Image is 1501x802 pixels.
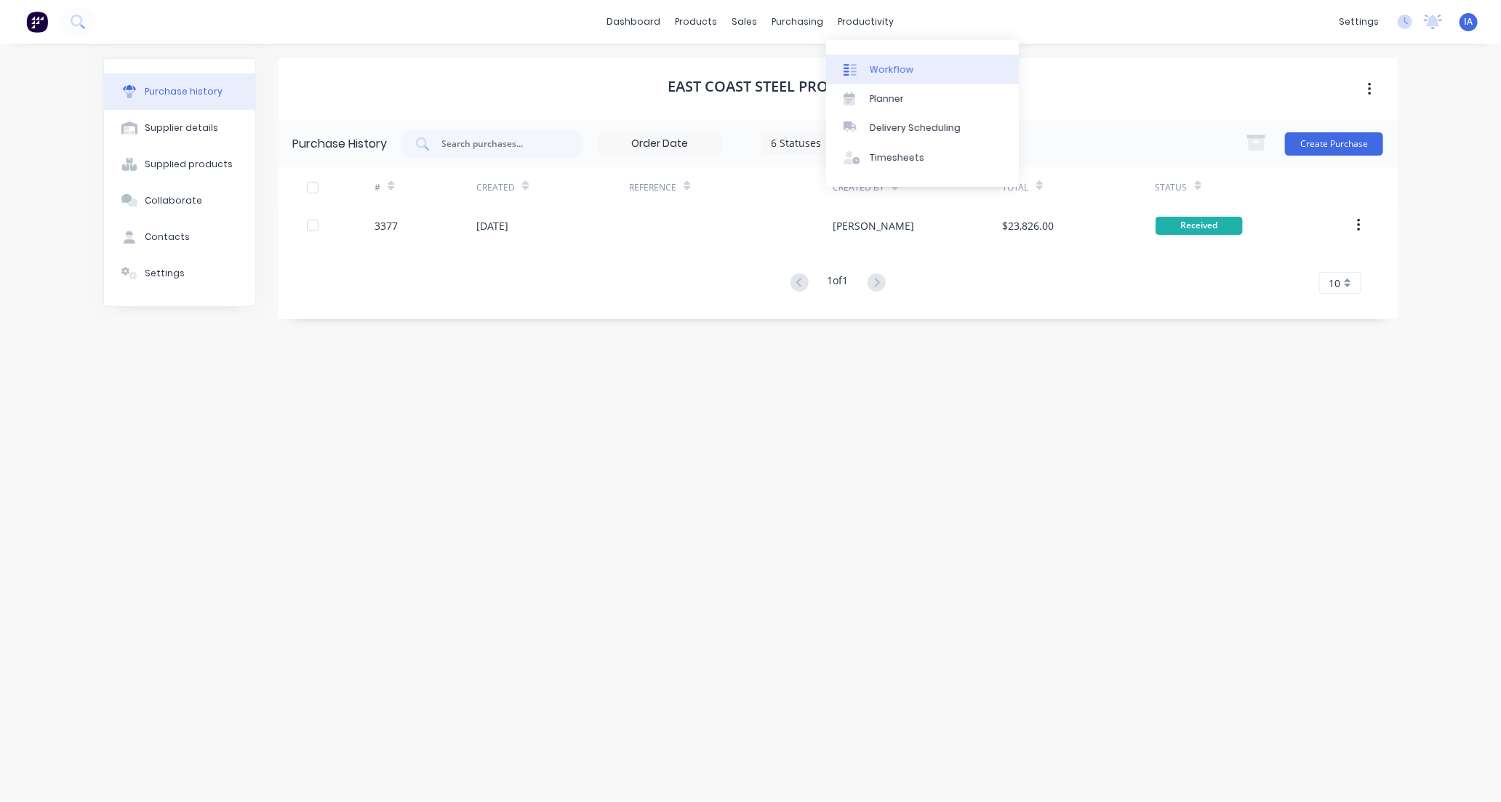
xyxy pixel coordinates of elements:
div: products [668,11,725,33]
div: Supplied products [145,158,233,171]
button: Supplier details [104,110,255,146]
div: 3377 [375,218,398,233]
div: Purchase history [145,85,223,98]
div: Supplier details [145,121,218,135]
div: Received [1156,217,1243,235]
div: Purchase History [292,135,387,153]
span: IA [1465,15,1473,28]
div: Settings [145,267,185,280]
div: [DATE] [476,218,508,233]
div: purchasing [765,11,831,33]
button: Purchase history [104,73,255,110]
div: Planner [870,92,904,105]
a: Timesheets [826,143,1019,172]
div: productivity [831,11,902,33]
button: Collaborate [104,183,255,219]
div: 6 Statuses [772,135,876,151]
div: 1 of 1 [828,273,849,294]
button: Supplied products [104,146,255,183]
input: Order Date [599,133,721,155]
div: Delivery Scheduling [870,121,961,135]
span: 10 [1329,276,1340,291]
div: Workflow [870,63,913,76]
div: $23,826.00 [1003,218,1054,233]
div: [PERSON_NAME] [833,218,914,233]
h1: East Coast Steel Processing & Distribution [668,78,1008,95]
a: Planner [826,84,1019,113]
div: # [375,181,380,194]
a: Workflow [826,55,1019,84]
div: Created [476,181,515,194]
a: Delivery Scheduling [826,113,1019,143]
div: Status [1156,181,1188,194]
div: settings [1332,11,1386,33]
div: Collaborate [145,194,202,207]
div: sales [725,11,765,33]
input: Search purchases... [440,137,561,151]
a: dashboard [600,11,668,33]
button: Settings [104,255,255,292]
div: Contacts [145,230,190,244]
div: Timesheets [870,151,924,164]
div: Reference [629,181,676,194]
img: Factory [26,11,48,33]
button: Contacts [104,219,255,255]
button: Create Purchase [1285,132,1383,156]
